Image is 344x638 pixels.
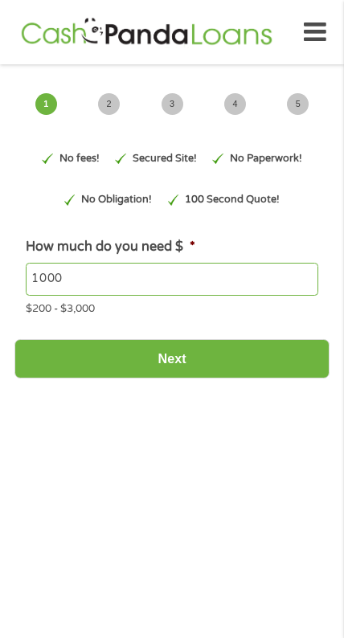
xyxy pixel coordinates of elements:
[26,296,317,317] div: $200 - $3,000
[287,93,309,115] span: 5
[26,239,195,256] label: How much do you need $
[224,93,246,115] span: 4
[81,192,152,207] p: No Obligation!
[230,151,302,166] p: No Paperwork!
[133,151,197,166] p: Secured Site!
[98,93,120,115] span: 2
[14,339,330,378] input: Next
[59,151,100,166] p: No fees!
[35,93,57,115] span: 1
[162,93,183,115] span: 3
[185,192,280,207] p: 100 Second Quote!
[18,16,276,49] img: GetLoanNow Logo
